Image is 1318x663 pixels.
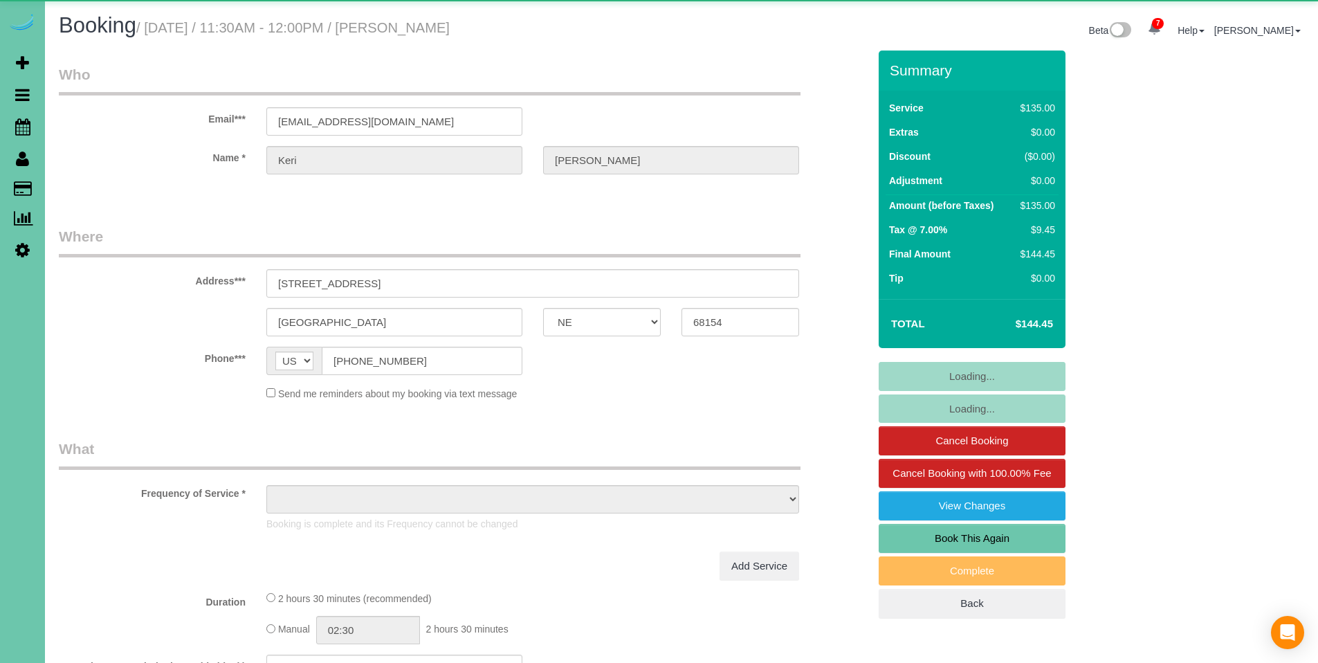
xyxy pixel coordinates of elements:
label: Name * [48,146,256,165]
legend: Who [59,64,800,96]
a: [PERSON_NAME] [1214,25,1301,36]
h4: $144.45 [974,318,1053,330]
span: Cancel Booking with 100.00% Fee [893,467,1051,479]
img: New interface [1108,22,1131,40]
span: Manual [278,624,310,635]
span: Send me reminders about my booking via text message [278,388,518,399]
div: $0.00 [1015,125,1055,139]
a: Help [1178,25,1205,36]
legend: What [59,439,800,470]
a: Beta [1089,25,1132,36]
a: Cancel Booking [879,426,1065,455]
span: 2 hours 30 minutes [426,624,509,635]
label: Frequency of Service * [48,482,256,500]
a: 7 [1141,14,1168,44]
p: Booking is complete and its Frequency cannot be changed [266,517,799,531]
div: $0.00 [1015,271,1055,285]
label: Final Amount [889,247,951,261]
label: Amount (before Taxes) [889,199,994,212]
a: Back [879,589,1065,618]
a: Book This Again [879,524,1065,553]
label: Discount [889,149,931,163]
label: Service [889,101,924,115]
a: Add Service [720,552,799,581]
div: $135.00 [1015,101,1055,115]
div: $0.00 [1015,174,1055,188]
span: 2 hours 30 minutes (recommended) [278,593,432,604]
img: Automaid Logo [8,14,36,33]
legend: Where [59,226,800,257]
a: Cancel Booking with 100.00% Fee [879,459,1065,488]
div: $144.45 [1015,247,1055,261]
label: Adjustment [889,174,942,188]
strong: Total [891,318,925,329]
small: / [DATE] / 11:30AM - 12:00PM / [PERSON_NAME] [136,20,450,35]
label: Tip [889,271,904,285]
h3: Summary [890,62,1059,78]
label: Duration [48,590,256,609]
div: $135.00 [1015,199,1055,212]
div: Open Intercom Messenger [1271,616,1304,649]
div: $9.45 [1015,223,1055,237]
span: 7 [1152,18,1164,29]
a: View Changes [879,491,1065,520]
span: Booking [59,13,136,37]
div: ($0.00) [1015,149,1055,163]
label: Tax @ 7.00% [889,223,947,237]
label: Extras [889,125,919,139]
